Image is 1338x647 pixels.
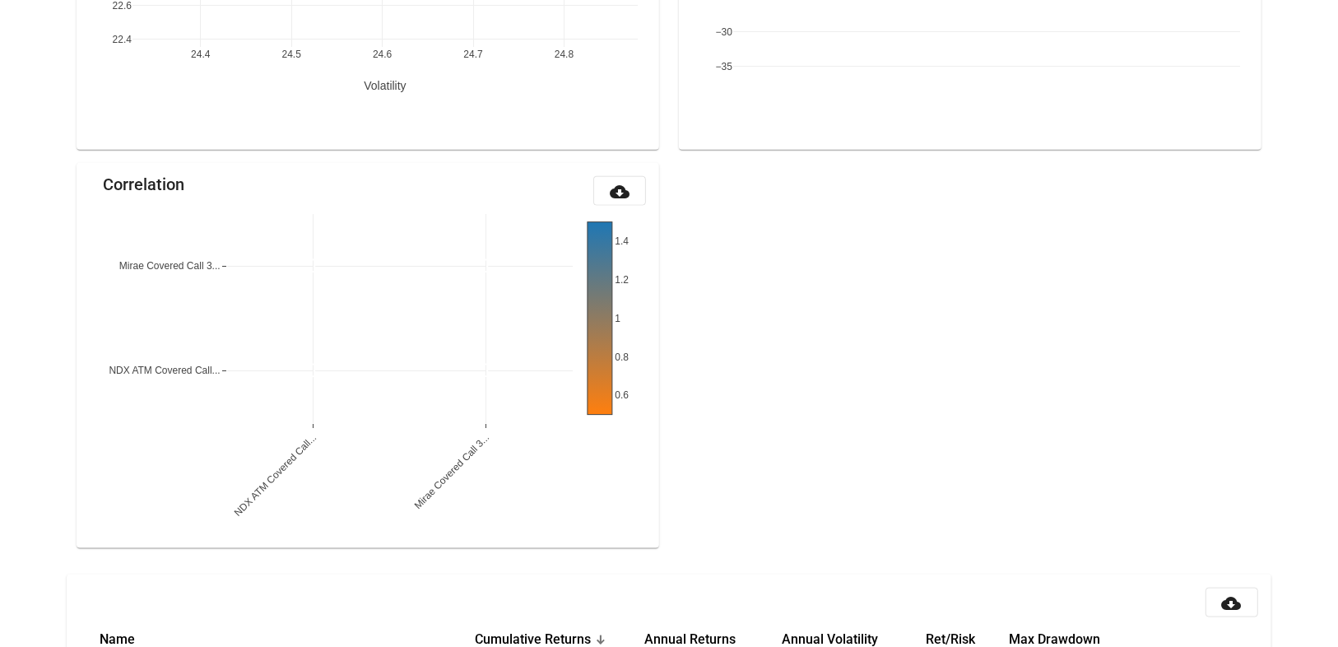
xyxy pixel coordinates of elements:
mat-card-title: Correlation [103,176,184,193]
mat-icon: cloud_download [1222,593,1242,613]
mat-icon: cloud_download [610,182,630,202]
